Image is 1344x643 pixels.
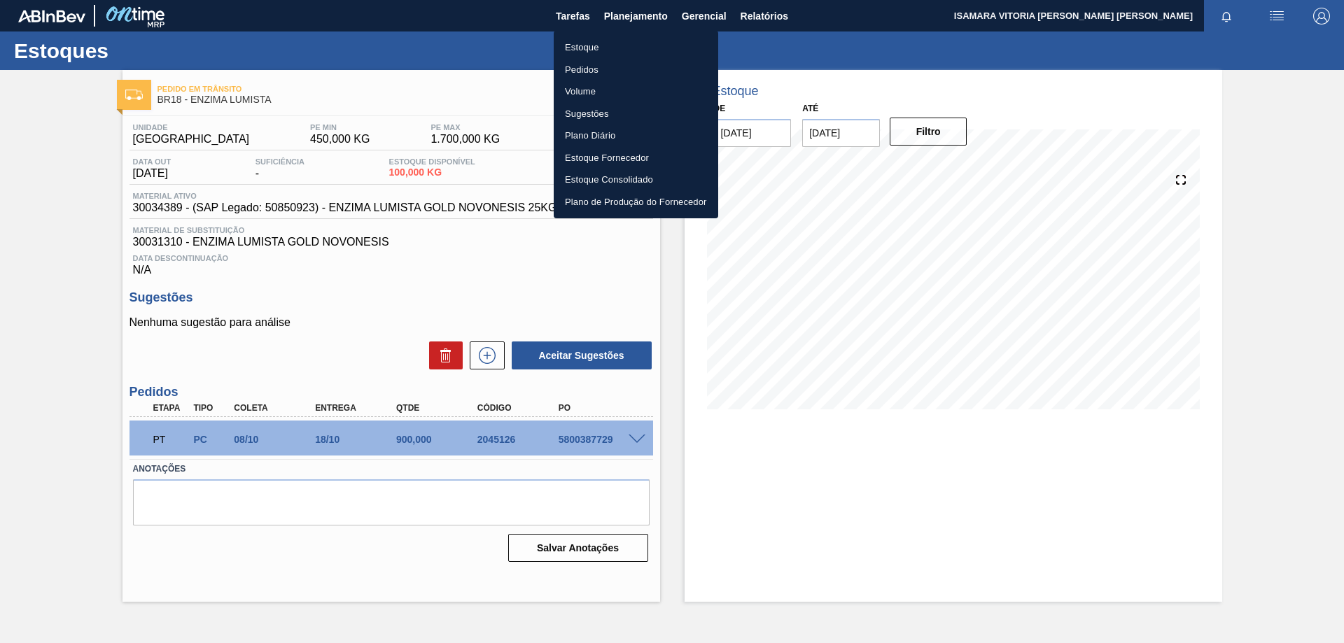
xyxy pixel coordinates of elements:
[554,147,718,169] a: Estoque Fornecedor
[554,191,718,213] a: Plano de Produção do Fornecedor
[554,59,718,81] a: Pedidos
[554,36,718,59] a: Estoque
[554,80,718,103] a: Volume
[554,125,718,147] a: Plano Diário
[554,169,718,191] a: Estoque Consolidado
[554,103,718,125] a: Sugestões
